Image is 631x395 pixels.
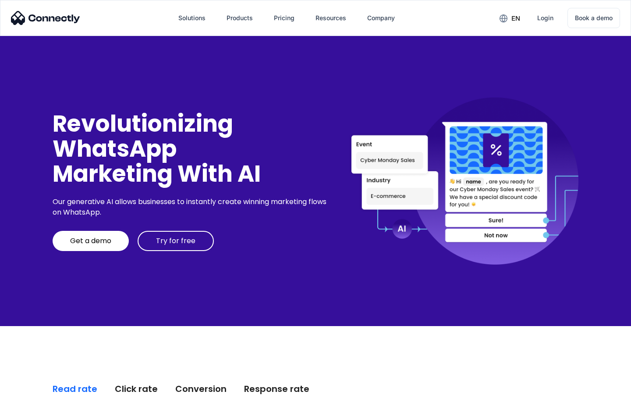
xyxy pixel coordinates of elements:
div: Our generative AI allows businesses to instantly create winning marketing flows on WhatsApp. [53,197,330,218]
div: Revolutionizing WhatsApp Marketing With AI [53,111,330,187]
img: Connectly Logo [11,11,80,25]
a: Try for free [138,231,214,251]
a: Get a demo [53,231,129,251]
div: Company [367,12,395,24]
div: Click rate [115,383,158,395]
div: Response rate [244,383,309,395]
a: Book a demo [567,8,620,28]
div: Conversion [175,383,227,395]
a: Pricing [267,7,301,29]
div: en [511,12,520,25]
div: Pricing [274,12,294,24]
div: Resources [315,12,346,24]
div: Read rate [53,383,97,395]
div: Solutions [178,12,206,24]
a: Login [530,7,560,29]
div: Login [537,12,553,24]
div: Get a demo [70,237,111,245]
div: Try for free [156,237,195,245]
div: Products [227,12,253,24]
